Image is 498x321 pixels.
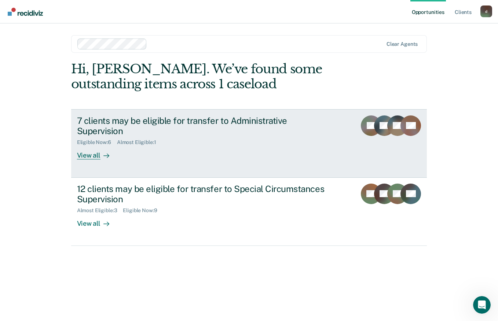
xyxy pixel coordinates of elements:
[77,207,123,214] div: Almost Eligible : 3
[387,41,418,47] div: Clear agents
[77,145,118,160] div: View all
[480,5,492,17] div: d
[123,207,163,214] div: Eligible Now : 9
[473,296,491,314] iframe: Intercom live chat
[77,184,334,205] div: 12 clients may be eligible for transfer to Special Circumstances Supervision
[117,139,162,145] div: Almost Eligible : 1
[77,115,334,137] div: 7 clients may be eligible for transfer to Administrative Supervision
[71,178,427,246] a: 12 clients may be eligible for transfer to Special Circumstances SupervisionAlmost Eligible:3Elig...
[8,8,43,16] img: Recidiviz
[71,109,427,178] a: 7 clients may be eligible for transfer to Administrative SupervisionEligible Now:6Almost Eligible...
[77,139,117,145] div: Eligible Now : 6
[480,5,492,17] button: Profile dropdown button
[71,62,356,92] div: Hi, [PERSON_NAME]. We’ve found some outstanding items across 1 caseload
[77,214,118,228] div: View all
